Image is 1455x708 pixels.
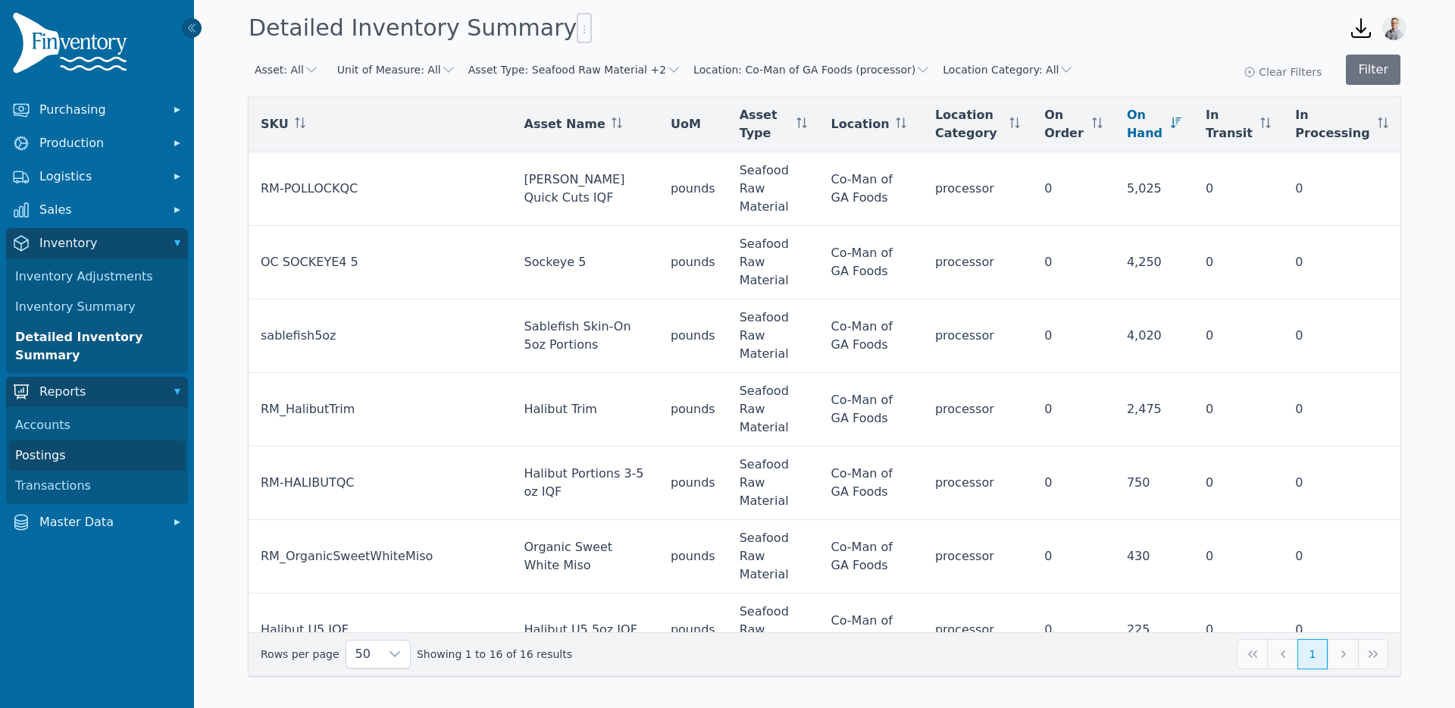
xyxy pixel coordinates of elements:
[6,228,188,258] button: Inventory
[1206,474,1271,492] div: 0
[1127,180,1181,198] div: 5,025
[923,520,1032,594] td: processor
[346,641,380,668] span: Rows per page
[249,446,512,520] td: RM-HALIBUTQC
[39,201,161,219] span: Sales
[727,446,819,520] td: Seafood Raw Material
[6,195,188,225] button: Sales
[1206,253,1271,271] div: 0
[6,377,188,407] button: Reports
[512,226,659,299] td: Sockeye 5
[727,520,819,594] td: Seafood Raw Material
[1346,55,1400,85] button: Filter
[1295,400,1388,418] div: 0
[249,13,592,43] h1: Detailed Inventory Summary
[727,373,819,446] td: Seafood Raw Material
[923,373,1032,446] td: processor
[1295,106,1372,143] span: In Processing
[249,226,512,299] td: OC SOCKEYE4 5
[923,594,1032,667] td: processor
[512,152,659,226] td: [PERSON_NAME] Quick Cuts IQF
[819,594,923,667] td: Co-Man of GA Foods
[512,299,659,373] td: Sablefish Skin-On 5oz Portions
[1295,474,1388,492] div: 0
[659,299,727,373] td: pounds
[1127,547,1181,565] div: 430
[935,106,1003,143] span: Location Category
[1295,180,1388,198] div: 0
[659,152,727,226] td: pounds
[1297,639,1328,669] button: Page 1
[1044,327,1103,345] div: 0
[6,507,188,537] button: Master Data
[1127,106,1165,143] span: On Hand
[819,226,923,299] td: Co-Man of GA Foods
[337,62,456,77] button: Unit of Measure: All
[417,647,572,662] span: Showing 1 to 16 of 16 results
[249,594,512,667] td: Halibut U5 IQF
[1206,400,1271,418] div: 0
[255,62,319,77] button: Asset: All
[512,594,659,667] td: Halibut U5.5oz IQF
[923,299,1032,373] td: processor
[39,513,161,531] span: Master Data
[659,373,727,446] td: pounds
[727,152,819,226] td: Seafood Raw Material
[512,446,659,520] td: Halibut Portions 3-5 oz IQF
[9,262,185,292] a: Inventory Adjustments
[1206,547,1271,565] div: 0
[1206,327,1271,345] div: 0
[1127,621,1181,639] div: 225
[1295,547,1388,565] div: 0
[468,62,681,77] button: Asset Type: Seafood Raw Material +2
[819,373,923,446] td: Co-Man of GA Foods
[249,520,512,594] td: RM_OrganicSweetWhiteMiso
[1044,474,1103,492] div: 0
[12,12,133,80] img: Finventory
[512,373,659,446] td: Halibut Trim
[943,62,1074,77] button: Location Category: All
[1127,327,1181,345] div: 4,020
[524,115,605,133] span: Asset Name
[923,152,1032,226] td: processor
[1206,180,1271,198] div: 0
[39,168,161,186] span: Logistics
[727,594,819,667] td: Seafood Raw Material
[249,152,512,226] td: RM-POLLOCKQC
[1244,64,1322,80] button: Clear Filters
[249,373,512,446] td: RM_HalibutTrim
[9,471,185,501] a: Transactions
[9,410,185,440] a: Accounts
[1382,16,1406,40] img: Joshua Benton
[831,115,890,133] span: Location
[819,152,923,226] td: Co-Man of GA Foods
[1295,253,1388,271] div: 0
[659,446,727,520] td: pounds
[39,101,161,119] span: Purchasing
[39,383,161,401] span: Reports
[6,161,188,192] button: Logistics
[1295,327,1388,345] div: 0
[819,520,923,594] td: Co-Man of GA Foods
[1127,474,1181,492] div: 750
[1044,547,1103,565] div: 0
[1044,621,1103,639] div: 0
[39,134,161,152] span: Production
[923,446,1032,520] td: processor
[6,128,188,158] button: Production
[693,62,931,77] button: Location: Co-Man of GA Foods (processor)
[740,106,790,143] span: Asset Type
[727,299,819,373] td: Seafood Raw Material
[659,226,727,299] td: pounds
[39,234,161,252] span: Inventory
[1206,621,1271,639] div: 0
[1295,621,1388,639] div: 0
[1044,106,1086,143] span: On Order
[1127,253,1181,271] div: 4,250
[9,322,185,371] a: Detailed Inventory Summary
[819,299,923,373] td: Co-Man of GA Foods
[9,292,185,322] a: Inventory Summary
[1044,400,1103,418] div: 0
[659,520,727,594] td: pounds
[727,226,819,299] td: Seafood Raw Material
